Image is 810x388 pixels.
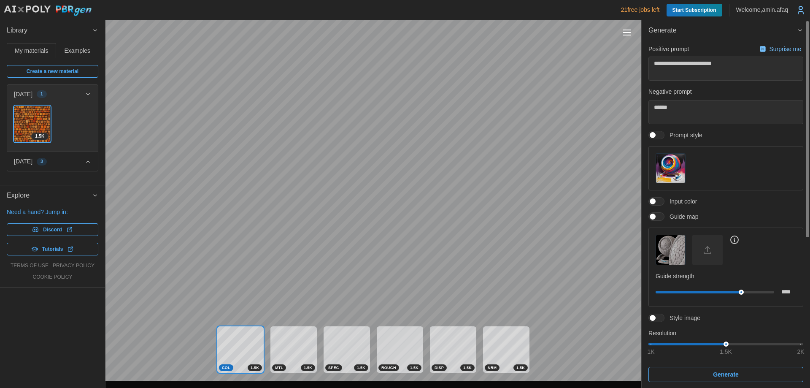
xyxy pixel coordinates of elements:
a: Start Subscription [667,4,722,16]
p: Need a hand? Jump in: [7,208,98,216]
span: DISP [435,365,444,371]
span: My materials [15,48,48,54]
a: cookie policy [32,274,72,281]
span: Library [7,20,92,41]
p: Negative prompt [648,87,803,96]
span: Start Subscription [672,4,716,16]
img: AIxPoly PBRgen [3,5,92,16]
p: [DATE] [14,157,32,166]
img: Prompt style [656,154,685,183]
span: Input color [664,197,697,206]
span: Create a new material [27,65,78,77]
span: Style image [664,314,700,322]
span: 1.5 K [463,365,472,371]
p: [DATE] [14,90,32,98]
span: Prompt style [664,131,702,139]
p: Welcome, amin.afaq [736,5,788,14]
span: 1 [40,91,43,98]
button: Surprise me [757,43,803,55]
p: 21 free jobs left [621,5,660,14]
span: Tutorials [42,243,63,255]
button: Toggle viewport controls [621,27,633,38]
button: Prompt style [656,153,686,183]
span: 1.5 K [410,365,418,371]
a: Discord [7,223,98,236]
a: Tutorials [7,243,98,255]
p: Resolution [648,329,803,337]
a: Create a new material [7,65,98,78]
span: 1.5 K [304,365,312,371]
span: Guide map [664,212,698,221]
span: NRM [488,365,497,371]
button: Generate [648,367,803,382]
span: Generate [713,367,739,382]
span: COL [222,365,230,371]
span: 1.5 K [516,365,525,371]
p: Surprise me [769,45,803,53]
a: privacy policy [53,262,94,269]
span: 1.5 K [357,365,365,371]
button: Generate [642,20,810,41]
a: Faj4xJQwbwKHsbzedKuv1.5K [14,106,51,142]
button: Guide map [656,235,686,265]
img: Guide map [656,235,685,264]
span: SPEC [328,365,339,371]
span: 1.5 K [35,133,44,140]
div: [DATE]1 [7,103,98,152]
span: 1.5 K [251,365,259,371]
a: terms of use [11,262,49,269]
span: ROUGH [381,365,396,371]
img: Faj4xJQwbwKHsbzedKuv [14,106,50,142]
span: 3 [40,158,43,165]
p: Positive prompt [648,45,689,53]
span: Discord [43,224,62,236]
span: Explore [7,185,92,206]
span: Examples [65,48,90,54]
button: [DATE]3 [7,152,98,171]
span: MTL [275,365,283,371]
p: Guide strength [656,272,796,280]
span: Generate [648,20,797,41]
button: [DATE]1 [7,85,98,103]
